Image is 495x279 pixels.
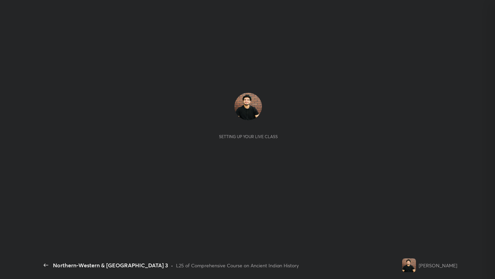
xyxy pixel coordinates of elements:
[171,262,173,269] div: •
[219,134,278,139] div: Setting up your live class
[53,261,168,269] div: Northern-Western & [GEOGRAPHIC_DATA] 3
[419,262,457,269] div: [PERSON_NAME]
[402,258,416,272] img: 2f8ce9528e9544b5a797dd783ed6ba28.jpg
[176,262,299,269] div: L25 of Comprehensive Course on Ancient Indian History
[234,93,262,120] img: 2f8ce9528e9544b5a797dd783ed6ba28.jpg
